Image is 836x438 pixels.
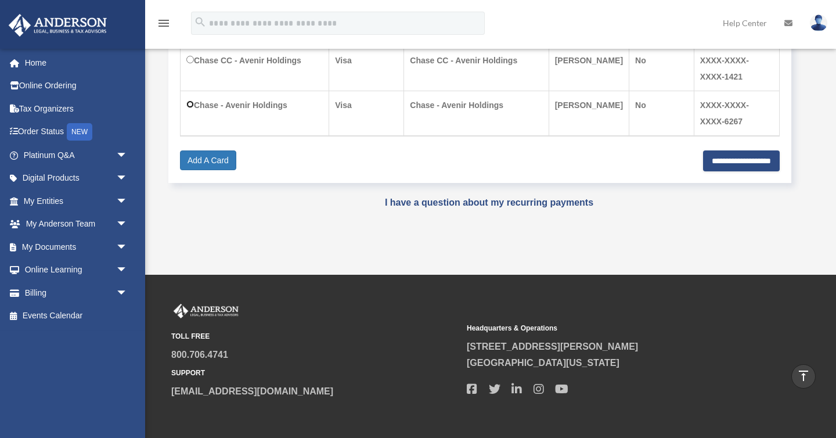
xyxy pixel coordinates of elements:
[8,235,145,259] a: My Documentsarrow_drop_down
[467,322,754,335] small: Headquarters & Operations
[467,342,638,351] a: [STREET_ADDRESS][PERSON_NAME]
[181,91,329,137] td: Chase - Avenir Holdings
[797,369,810,383] i: vertical_align_top
[8,51,145,74] a: Home
[181,46,329,91] td: Chase CC - Avenir Holdings
[171,304,241,319] img: Anderson Advisors Platinum Portal
[8,304,145,328] a: Events Calendar
[329,46,404,91] td: Visa
[694,46,779,91] td: XXXX-XXXX-XXXX-1421
[810,15,827,31] img: User Pic
[67,123,92,141] div: NEW
[329,91,404,137] td: Visa
[404,91,549,137] td: Chase - Avenir Holdings
[157,20,171,30] a: menu
[116,259,139,282] span: arrow_drop_down
[171,350,228,360] a: 800.706.4741
[549,46,629,91] td: [PERSON_NAME]
[629,46,694,91] td: No
[116,189,139,213] span: arrow_drop_down
[549,91,629,137] td: [PERSON_NAME]
[116,143,139,167] span: arrow_drop_down
[116,235,139,259] span: arrow_drop_down
[8,213,145,236] a: My Anderson Teamarrow_drop_down
[171,331,459,343] small: TOLL FREE
[157,16,171,30] i: menu
[791,364,816,389] a: vertical_align_top
[171,386,333,396] a: [EMAIL_ADDRESS][DOMAIN_NAME]
[404,46,549,91] td: Chase CC - Avenir Holdings
[467,358,619,368] a: [GEOGRAPHIC_DATA][US_STATE]
[171,367,459,379] small: SUPPORT
[8,97,145,120] a: Tax Organizers
[694,91,779,137] td: XXXX-XXXX-XXXX-6267
[8,281,145,304] a: Billingarrow_drop_down
[8,189,145,213] a: My Entitiesarrow_drop_down
[8,143,145,167] a: Platinum Q&Aarrow_drop_down
[8,120,145,144] a: Order StatusNEW
[116,281,139,305] span: arrow_drop_down
[8,167,145,190] a: Digital Productsarrow_drop_down
[8,74,145,98] a: Online Ordering
[180,150,236,170] a: Add A Card
[194,16,207,28] i: search
[629,91,694,137] td: No
[116,167,139,191] span: arrow_drop_down
[5,14,110,37] img: Anderson Advisors Platinum Portal
[385,198,593,207] a: I have a question about my recurring payments
[116,213,139,236] span: arrow_drop_down
[8,259,145,282] a: Online Learningarrow_drop_down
